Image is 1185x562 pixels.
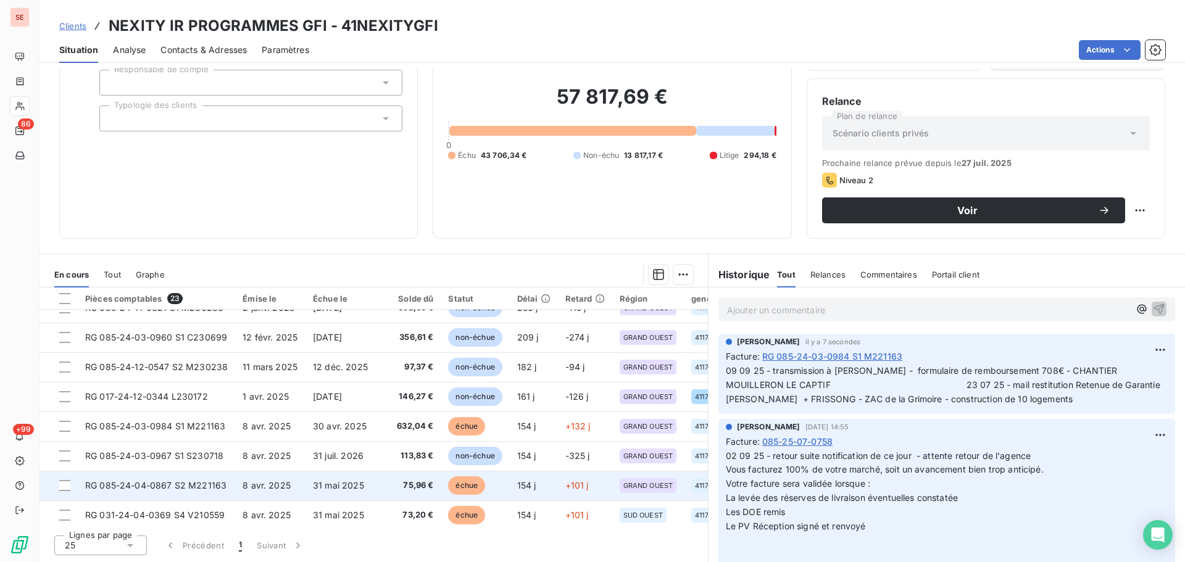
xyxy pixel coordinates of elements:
span: 8 avr. 2025 [243,421,291,431]
span: 41170004 [695,393,726,400]
span: 8 avr. 2025 [243,450,291,461]
span: +101 j [565,510,589,520]
span: 41170001 [695,452,724,460]
span: +101 j [565,480,589,490]
span: Tout [777,270,796,279]
button: Actions [1079,40,1141,60]
input: Ajouter une valeur [110,113,120,124]
span: +99 [13,424,34,435]
span: 1 [239,539,242,552]
span: Non-échu [583,150,619,161]
span: 73,20 € [385,509,434,521]
span: 1 avr. 2025 [243,391,289,402]
button: Précédent [157,532,231,558]
span: 11 mars 2025 [243,362,297,372]
span: 41170001 [695,482,724,489]
span: 12 déc. 2025 [313,362,368,372]
span: [DATE] [313,391,342,402]
span: 86 [18,118,34,130]
span: 13 817,17 € [624,150,663,161]
span: 75,96 € [385,479,434,492]
span: échue [448,417,485,436]
h3: NEXITY IR PROGRAMMES GFI - 41NEXITYGFI [109,15,438,37]
span: Commentaires [860,270,917,279]
div: Délai [517,294,551,304]
span: Échu [458,150,476,161]
span: GRAND OUEST [623,482,673,489]
span: En cours [54,270,89,279]
button: Voir [822,197,1125,223]
input: Ajouter une valeur [110,77,120,88]
span: 31 mai 2025 [313,480,364,490]
span: [DATE] 14:55 [805,423,849,431]
span: GRAND OUEST [623,452,673,460]
span: 154 j [517,480,536,490]
h6: Historique [709,267,770,282]
span: RG 085-24-04-0867 S2 M221163 [85,480,227,490]
span: 8 avr. 2025 [243,480,291,490]
span: 294,18 € [744,150,776,161]
span: +132 j [565,421,591,431]
span: Portail client [932,270,979,279]
span: non-échue [448,387,502,406]
span: 12 févr. 2025 [243,332,297,342]
span: Relances [810,270,846,279]
span: RG 085-24-03-0984 S1 M221163 [762,350,902,363]
span: GRAND OUEST [623,393,673,400]
span: -94 j [565,362,585,372]
span: -126 j [565,391,589,402]
span: Tout [104,270,121,279]
span: 0 [446,140,451,150]
span: Facture : [726,435,760,448]
div: Échue le [313,294,370,304]
span: 209 j [517,332,539,342]
span: 085-25-07-0758 [762,435,833,448]
span: GRAND OUEST [623,334,673,341]
span: 25 [65,539,75,552]
span: il y a 7 secondes [805,338,861,345]
span: RG 017-24-12-0344 L230172 [85,391,208,402]
span: [PERSON_NAME] [737,421,800,432]
span: Analyse [113,44,146,56]
span: 161 j [517,391,535,402]
span: Litige [720,150,739,161]
span: 31 mai 2025 [313,510,364,520]
span: [PERSON_NAME] [737,336,800,347]
span: non-échue [448,328,502,347]
span: GRAND OUEST [623,423,673,430]
span: Prochaine relance prévue depuis le [822,158,1150,168]
span: échue [448,506,485,524]
span: 154 j [517,450,536,461]
span: 8 avr. 2025 [243,510,291,520]
span: 30 avr. 2025 [313,421,367,431]
span: 43 706,34 € [481,150,527,161]
span: RG 031-24-04-0369 S4 V210559 [85,510,225,520]
span: RG 085-24-03-0960 S1 C230699 [85,332,227,342]
span: non-échue [448,358,502,376]
span: non-échue [448,447,502,465]
div: generalAccountId [691,294,764,304]
span: 113,83 € [385,450,434,462]
a: Clients [59,20,86,32]
span: 182 j [517,362,537,372]
img: Logo LeanPay [10,535,30,555]
span: 27 juil. 2025 [962,158,1012,168]
span: Situation [59,44,98,56]
span: 41170001 [695,511,724,519]
span: Paramètres [262,44,309,56]
span: Voir [837,205,1098,215]
span: -274 j [565,332,589,342]
span: 146,27 € [385,391,434,403]
span: échue [448,476,485,495]
div: Émise le [243,294,298,304]
button: 1 [231,532,249,558]
span: Graphe [136,270,165,279]
h6: Relance [822,94,1150,109]
span: 23 [167,293,183,304]
div: Retard [565,294,605,304]
span: SUD OUEST [623,511,663,519]
span: [DATE] [313,332,342,342]
span: 154 j [517,421,536,431]
span: 09 09 25 - transmission à [PERSON_NAME] - formulaire de remboursement 708€ - CHANTIER MOUILLERON ... [726,365,1163,404]
span: Niveau 2 [839,175,873,185]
